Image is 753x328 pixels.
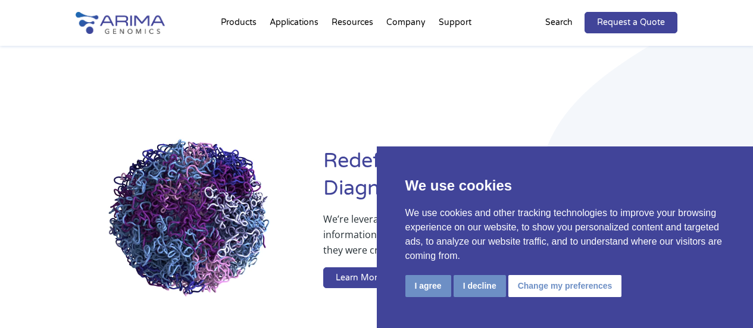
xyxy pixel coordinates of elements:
[508,275,622,297] button: Change my preferences
[323,211,630,267] p: We’re leveraging whole-genome sequence and structure information to ensure breakthrough therapies...
[76,12,165,34] img: Arima-Genomics-logo
[405,175,725,196] p: We use cookies
[323,148,677,211] h1: Redefining [MEDICAL_DATA] Diagnostics
[585,12,677,33] a: Request a Quote
[545,15,573,30] p: Search
[454,275,506,297] button: I decline
[405,206,725,263] p: We use cookies and other tracking technologies to improve your browsing experience on our website...
[323,267,395,289] a: Learn More
[405,275,451,297] button: I agree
